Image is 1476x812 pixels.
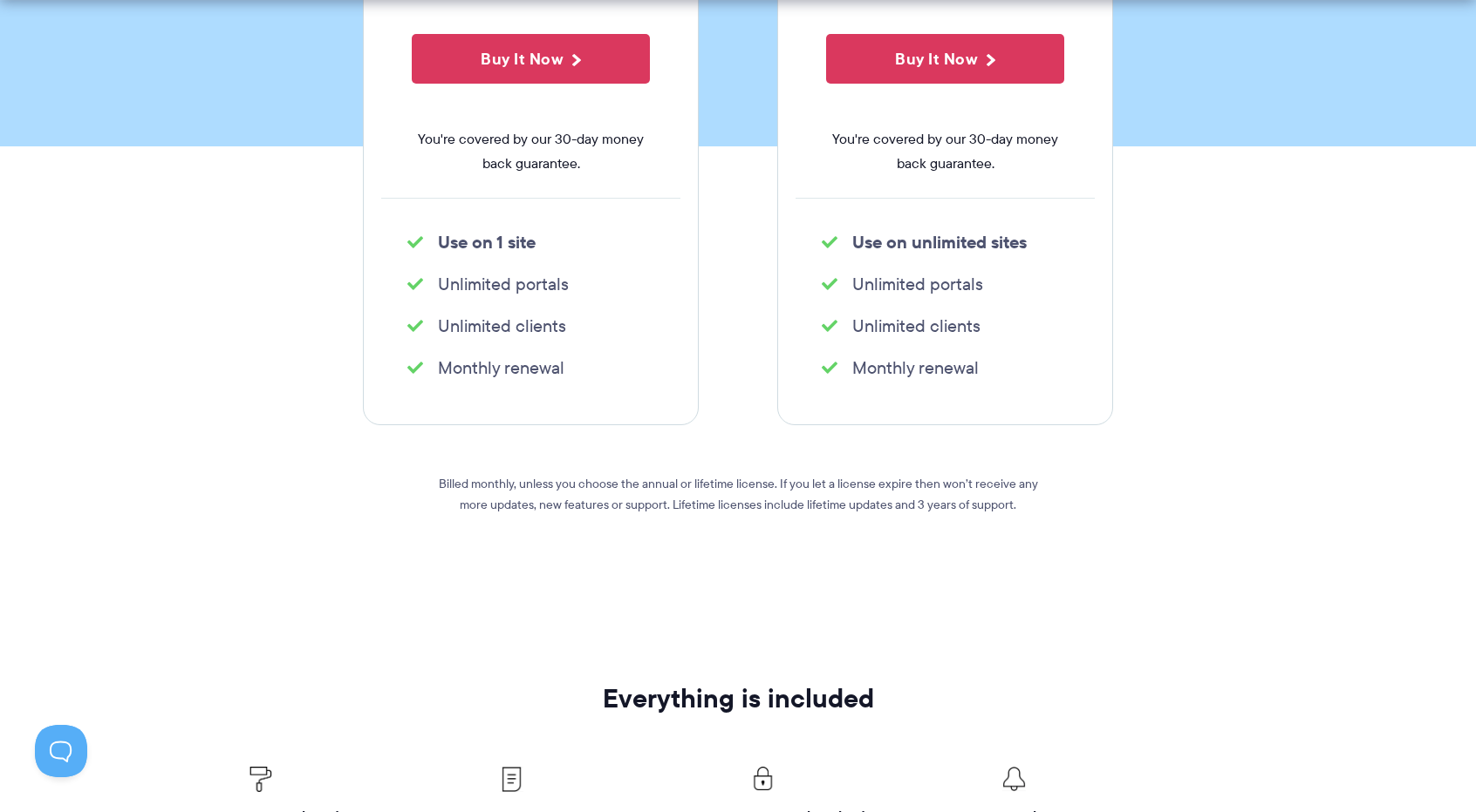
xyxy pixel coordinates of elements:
[438,229,536,255] strong: Use on 1 site
[822,355,1069,380] li: Monthly renewal
[249,684,1228,713] h2: Everything is included
[412,127,650,176] span: You're covered by our 30-day money back guarantee.
[407,355,654,380] li: Monthly renewal
[35,725,87,777] iframe: Toggle Customer Support
[1002,767,1026,791] img: Client Portal Icon
[822,314,1069,338] li: Unlimited clients
[412,34,650,84] button: Buy It Now
[826,34,1064,84] button: Buy It Now
[407,314,654,338] li: Unlimited clients
[852,229,1027,255] strong: Use on unlimited sites
[826,127,1064,176] span: You're covered by our 30-day money back guarantee.
[424,473,1052,515] p: Billed monthly, unless you choose the annual or lifetime license. If you let a license expire the...
[407,272,654,296] li: Unlimited portals
[249,767,272,792] img: Client Portal Icons
[500,767,523,792] img: Client Portal Icons
[751,767,775,790] img: Client Portal Icons
[822,272,1069,296] li: Unlimited portals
